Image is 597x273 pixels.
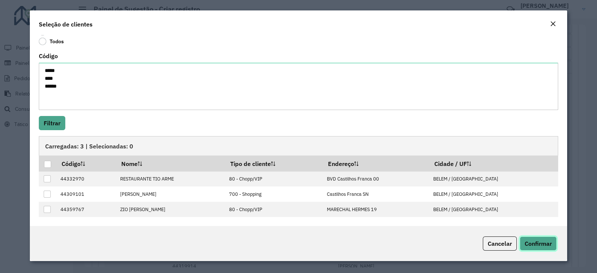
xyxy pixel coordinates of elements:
th: Nome [116,156,225,171]
td: BELEM / [GEOGRAPHIC_DATA] [429,186,558,202]
th: Endereço [323,156,429,171]
td: 44359767 [56,202,116,217]
div: Carregadas: 3 | Selecionadas: 0 [39,136,558,156]
span: Cancelar [488,240,512,247]
th: Código [56,156,116,171]
th: Cidade / UF [429,156,558,171]
td: 44332970 [56,172,116,187]
button: Cancelar [483,236,517,251]
td: [PERSON_NAME] [116,186,225,202]
td: BELEM / [GEOGRAPHIC_DATA] [429,202,558,217]
td: 80 - Chopp/VIP [225,172,323,187]
td: BELEM / [GEOGRAPHIC_DATA] [429,172,558,187]
h4: Seleção de clientes [39,20,93,29]
td: RESTAURANTE TIO ARME [116,172,225,187]
em: Fechar [550,21,556,27]
th: Tipo de cliente [225,156,323,171]
td: MARECHAL HERMES 19 [323,202,429,217]
td: 80 - Chopp/VIP [225,202,323,217]
td: Castilhos Franca SN [323,186,429,202]
td: 44309101 [56,186,116,202]
span: Confirmar [525,240,552,247]
label: Código [39,51,58,60]
td: ZIO [PERSON_NAME] [116,202,225,217]
button: Filtrar [39,116,65,130]
button: Confirmar [520,236,557,251]
label: Todos [39,38,64,45]
button: Close [548,19,558,29]
td: BVD Castilhos Franca 00 [323,172,429,187]
td: 700 - Shopping [225,186,323,202]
